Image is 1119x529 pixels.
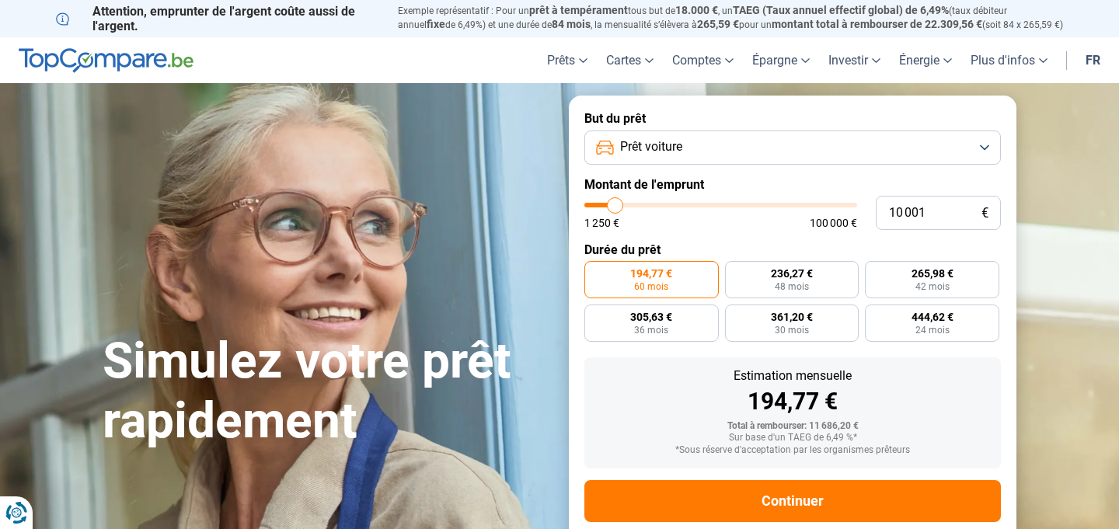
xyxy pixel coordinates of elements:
span: € [981,207,988,220]
p: Attention, emprunter de l'argent coûte aussi de l'argent. [56,4,379,33]
a: Cartes [597,37,663,83]
a: Prêts [538,37,597,83]
span: 236,27 € [771,268,813,279]
div: Total à rembourser: 11 686,20 € [597,421,988,432]
span: prêt à tempérament [529,4,628,16]
span: 1 250 € [584,218,619,228]
span: TAEG (Taux annuel effectif global) de 6,49% [733,4,949,16]
img: TopCompare [19,48,193,73]
a: Épargne [743,37,819,83]
span: 305,63 € [630,311,672,322]
a: Plus d'infos [961,37,1057,83]
a: Comptes [663,37,743,83]
label: Durée du prêt [584,242,1001,257]
button: Prêt voiture [584,131,1001,165]
h1: Simulez votre prêt rapidement [103,332,550,451]
span: fixe [427,18,445,30]
span: montant total à rembourser de 22.309,56 € [772,18,982,30]
span: 42 mois [915,282,950,291]
div: Estimation mensuelle [597,370,988,382]
span: Prêt voiture [620,138,682,155]
span: 30 mois [775,325,809,335]
span: 194,77 € [630,268,672,279]
span: 60 mois [634,282,668,291]
span: 18.000 € [675,4,718,16]
span: 444,62 € [912,311,953,322]
span: 265,59 € [697,18,739,30]
button: Continuer [584,480,1001,522]
span: 84 mois [552,18,591,30]
label: Montant de l'emprunt [584,177,1001,192]
span: 24 mois [915,325,950,335]
label: But du prêt [584,111,1001,126]
span: 100 000 € [810,218,857,228]
a: Énergie [890,37,961,83]
p: Exemple représentatif : Pour un tous but de , un (taux débiteur annuel de 6,49%) et une durée de ... [398,4,1063,32]
div: 194,77 € [597,390,988,413]
a: Investir [819,37,890,83]
span: 48 mois [775,282,809,291]
span: 265,98 € [912,268,953,279]
div: *Sous réserve d'acceptation par les organismes prêteurs [597,445,988,456]
a: fr [1076,37,1110,83]
span: 361,20 € [771,311,813,322]
div: Sur base d'un TAEG de 6,49 %* [597,433,988,444]
span: 36 mois [634,325,668,335]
